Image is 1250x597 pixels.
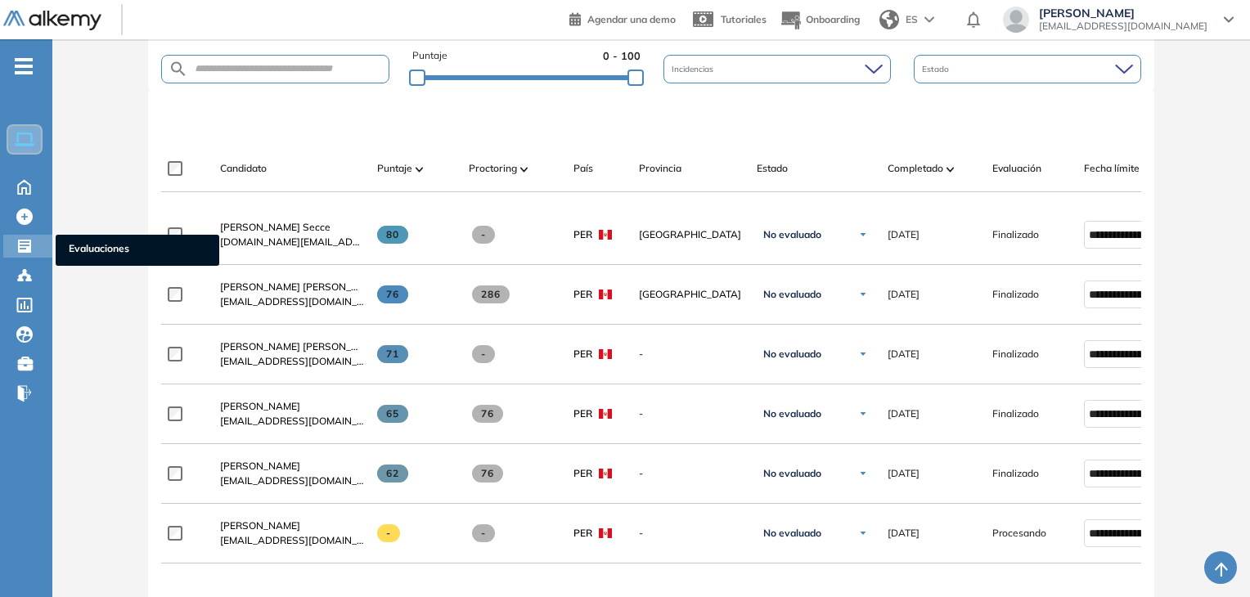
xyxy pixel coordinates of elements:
span: [PERSON_NAME] [PERSON_NAME] [220,281,383,293]
span: No evaluado [763,407,821,420]
a: [PERSON_NAME] [220,459,364,474]
span: Tutoriales [721,13,767,25]
span: [GEOGRAPHIC_DATA] [639,287,744,302]
a: [PERSON_NAME] [220,399,364,414]
span: [EMAIL_ADDRESS][DOMAIN_NAME] [220,294,364,309]
div: Estado [914,55,1141,83]
button: Onboarding [780,2,860,38]
span: Finalizado [992,227,1039,242]
span: - [472,345,496,363]
span: [PERSON_NAME] [PERSON_NAME] [220,340,383,352]
span: [EMAIL_ADDRESS][DOMAIN_NAME] [220,354,364,369]
span: [PERSON_NAME] [220,519,300,532]
span: No evaluado [763,228,821,241]
img: Ícono de flecha [858,528,868,538]
span: 0 - 100 [603,48,641,64]
img: Ícono de flecha [858,290,868,299]
span: [EMAIL_ADDRESS][DOMAIN_NAME] [220,414,364,429]
span: [PERSON_NAME] Secce [220,221,330,233]
span: 62 [377,465,409,483]
span: [DATE] [888,347,920,361]
span: Finalizado [992,347,1039,361]
span: Agendar una demo [587,13,676,25]
span: ES [906,12,918,27]
span: No evaluado [763,288,821,301]
span: Finalizado [992,466,1039,481]
img: Logo [3,11,101,31]
span: [DOMAIN_NAME][EMAIL_ADDRESS][DOMAIN_NAME] [220,235,364,249]
a: [PERSON_NAME] [PERSON_NAME] [220,339,364,354]
span: - [639,406,744,421]
span: No evaluado [763,348,821,361]
img: [missing "en.ARROW_ALT" translation] [946,167,955,172]
span: [EMAIL_ADDRESS][DOMAIN_NAME] [220,533,364,548]
img: SEARCH_ALT [169,59,188,79]
span: Completado [888,161,943,176]
span: [PERSON_NAME] [1039,7,1207,20]
span: 76 [472,405,504,423]
span: Onboarding [806,13,860,25]
span: Puntaje [412,48,447,64]
span: 76 [377,285,409,303]
span: Incidencias [672,63,717,75]
img: arrow [924,16,934,23]
span: Evaluación [992,161,1041,176]
span: - [377,524,401,542]
img: PER [599,290,612,299]
span: Fecha límite [1084,161,1140,176]
span: PER [573,526,592,541]
a: [PERSON_NAME] [PERSON_NAME] [220,280,364,294]
span: - [639,466,744,481]
img: Ícono de flecha [858,469,868,478]
img: world [879,10,899,29]
span: [GEOGRAPHIC_DATA] [639,227,744,242]
img: Ícono de flecha [858,409,868,419]
span: [PERSON_NAME] [220,460,300,472]
span: Finalizado [992,406,1039,421]
span: PER [573,406,592,421]
span: - [472,524,496,542]
span: No evaluado [763,527,821,540]
a: Agendar una demo [569,8,676,28]
img: Ícono de flecha [858,230,868,240]
span: Procesando [992,526,1046,541]
span: No evaluado [763,467,821,480]
span: 65 [377,405,409,423]
span: PER [573,466,592,481]
span: PER [573,227,592,242]
span: [EMAIL_ADDRESS][DOMAIN_NAME] [1039,20,1207,33]
span: - [639,526,744,541]
img: Ícono de flecha [858,349,868,359]
span: [DATE] [888,466,920,481]
span: [EMAIL_ADDRESS][DOMAIN_NAME] [220,474,364,488]
div: Incidencias [663,55,891,83]
span: [DATE] [888,526,920,541]
a: [PERSON_NAME] [220,518,364,533]
i: - [15,65,33,68]
span: Provincia [639,161,681,176]
span: 80 [377,226,409,244]
span: 76 [472,465,504,483]
span: Estado [757,161,788,176]
img: PER [599,469,612,478]
img: PER [599,409,612,419]
span: Candidato [220,161,267,176]
span: PER [573,287,592,302]
span: País [573,161,593,176]
a: [PERSON_NAME] Secce [220,220,364,235]
img: PER [599,230,612,240]
span: [DATE] [888,287,920,302]
img: PER [599,528,612,538]
img: [missing "en.ARROW_ALT" translation] [416,167,424,172]
span: - [472,226,496,244]
span: PER [573,347,592,361]
img: [missing "en.ARROW_ALT" translation] [520,167,528,172]
span: Evaluaciones [69,241,206,259]
span: Finalizado [992,287,1039,302]
img: PER [599,349,612,359]
span: [PERSON_NAME] [220,400,300,412]
span: [DATE] [888,406,920,421]
span: - [639,347,744,361]
span: Proctoring [469,161,517,176]
span: 286 [472,285,510,303]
